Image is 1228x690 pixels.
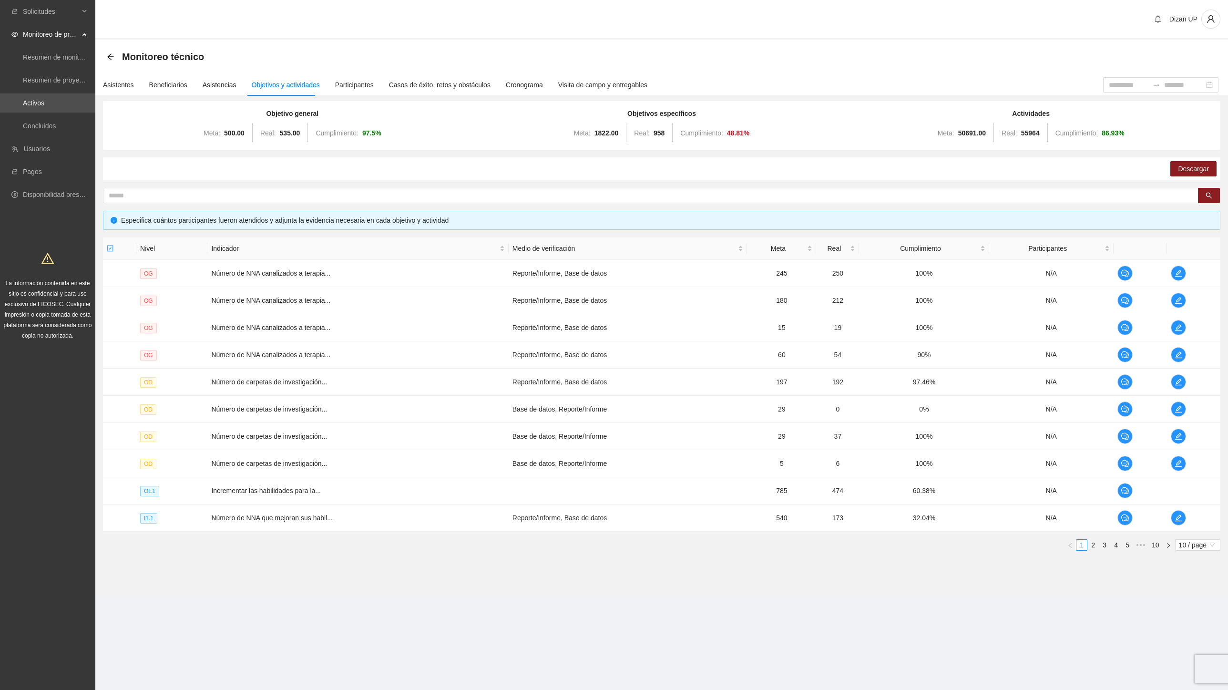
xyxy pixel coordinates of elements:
span: Monitoreo de proyectos [23,25,79,44]
td: 60.38% [859,477,989,505]
strong: 50691.00 [958,129,986,137]
td: Reporte/Informe, Base de datos [509,260,747,287]
td: Reporte/Informe, Base de datos [509,341,747,369]
td: N/A [989,314,1114,341]
span: edit [1171,297,1186,304]
button: comment [1117,347,1133,362]
span: Número de carpetas de investigación... [211,405,327,413]
td: N/A [989,287,1114,314]
span: OD [140,404,156,415]
span: La información contenida en este sitio es confidencial y para uso exclusivo de FICOSEC. Cualquier... [4,280,92,339]
td: 192 [816,369,859,396]
td: 97.46% [859,369,989,396]
td: N/A [989,423,1114,450]
span: eye [11,31,18,38]
button: edit [1171,320,1186,335]
td: Base de datos, Reporte/Informe [509,423,747,450]
th: Real [816,237,859,260]
button: search [1198,188,1220,203]
div: Cronograma [506,80,543,90]
span: Número de NNA canalizados a terapia... [211,324,330,331]
strong: 97.5 % [362,129,381,137]
span: Cumplimiento: [316,129,358,137]
div: Casos de éxito, retos y obstáculos [389,80,491,90]
button: comment [1117,293,1133,308]
span: OD [140,432,156,442]
td: N/A [989,260,1114,287]
span: Dizan UP [1169,15,1197,23]
button: comment [1117,266,1133,281]
th: Medio de verificación [509,237,747,260]
span: Meta [751,243,805,254]
strong: 958 [654,129,665,137]
span: Número de NNA que mejoran sus habil... [211,514,332,522]
td: 540 [747,505,816,532]
td: 32.04% [859,505,989,532]
strong: Objetivos específicos [627,110,696,117]
a: Resumen de monitoreo [23,53,92,61]
td: 54 [816,341,859,369]
span: Número de carpetas de investigación... [211,433,327,440]
span: I1.1 [140,513,157,524]
td: Reporte/Informe, Base de datos [509,369,747,396]
div: Participantes [335,80,374,90]
span: OE1 [140,486,159,496]
td: 15 [747,314,816,341]
span: arrow-left [107,53,114,61]
button: bell [1150,11,1166,27]
div: Objetivos y actividades [252,80,320,90]
td: 245 [747,260,816,287]
strong: Objetivo general [266,110,318,117]
span: Incrementar las habilidades para la... [211,487,321,494]
span: to [1153,81,1160,89]
span: OG [140,350,157,360]
strong: 55964 [1021,129,1040,137]
td: 37 [816,423,859,450]
td: 5 [747,450,816,477]
a: Concluidos [23,122,56,130]
span: Meta: [574,129,591,137]
span: edit [1171,269,1186,277]
td: 100% [859,314,989,341]
td: Reporte/Informe, Base de datos [509,505,747,532]
span: Número de NNA canalizados a terapia... [211,351,330,359]
td: 250 [816,260,859,287]
td: Base de datos, Reporte/Informe [509,396,747,423]
td: 0% [859,396,989,423]
span: Real: [1002,129,1017,137]
td: N/A [989,341,1114,369]
button: user [1201,10,1220,29]
span: OG [140,323,157,333]
button: edit [1171,293,1186,308]
td: 173 [816,505,859,532]
td: 100% [859,287,989,314]
span: Número de NNA canalizados a terapia... [211,297,330,304]
a: Activos [23,99,44,107]
span: inbox [11,8,18,15]
span: check-square [107,245,113,252]
a: Usuarios [24,145,50,153]
button: edit [1171,266,1186,281]
td: 29 [747,396,816,423]
td: 6 [816,450,859,477]
span: OG [140,268,157,279]
td: 60 [747,341,816,369]
th: Cumplimiento [859,237,989,260]
div: Asistencias [203,80,236,90]
span: OD [140,377,156,388]
td: N/A [989,450,1114,477]
div: Especifica cuántos participantes fueron atendidos y adjunta la evidencia necesaria en cada objeti... [121,215,1213,226]
span: user [1202,15,1220,23]
td: 0 [816,396,859,423]
td: 100% [859,450,989,477]
span: Cumplimiento: [680,129,723,137]
td: N/A [989,396,1114,423]
span: Real: [634,129,650,137]
iframe: SalesIQ Chatwindow [1039,367,1226,683]
a: Pagos [23,168,42,175]
div: Visita de campo y entregables [558,80,647,90]
span: Monitoreo técnico [122,49,204,64]
span: Cumplimiento [863,243,978,254]
td: 100% [859,260,989,287]
span: Medio de verificación [512,243,737,254]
